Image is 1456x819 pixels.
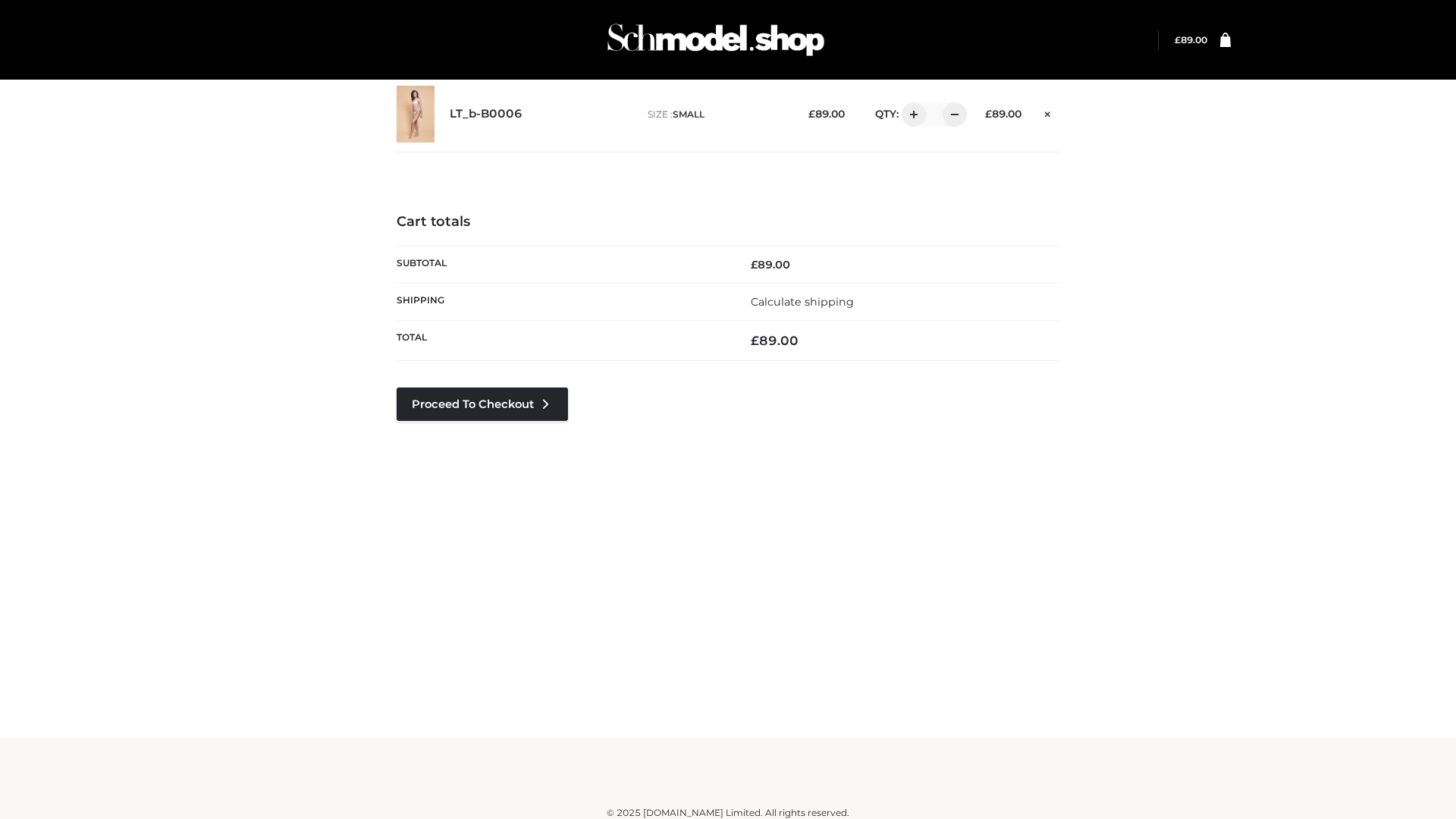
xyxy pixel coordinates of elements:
span: £ [751,258,758,271]
a: Remove this item [1037,102,1059,122]
p: size : [648,108,785,121]
bdi: 89.00 [808,108,845,120]
img: Schmodel Admin 964 [602,10,830,70]
bdi: 89.00 [751,333,799,348]
span: £ [808,108,815,120]
h4: Cart totals [397,214,1059,231]
span: SMALL [673,108,704,120]
span: £ [751,333,759,348]
a: Calculate shipping [751,295,854,309]
th: Shipping [397,283,728,320]
th: Subtotal [397,246,728,283]
a: Proceed to Checkout [397,388,568,421]
th: Total [397,321,728,361]
a: LT_b-B0006 [450,107,522,121]
bdi: 89.00 [985,108,1021,120]
bdi: 89.00 [751,258,790,271]
span: £ [985,108,992,120]
a: £89.00 [1175,34,1207,45]
bdi: 89.00 [1175,34,1207,45]
div: QTY: [860,102,962,127]
span: £ [1175,34,1181,45]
